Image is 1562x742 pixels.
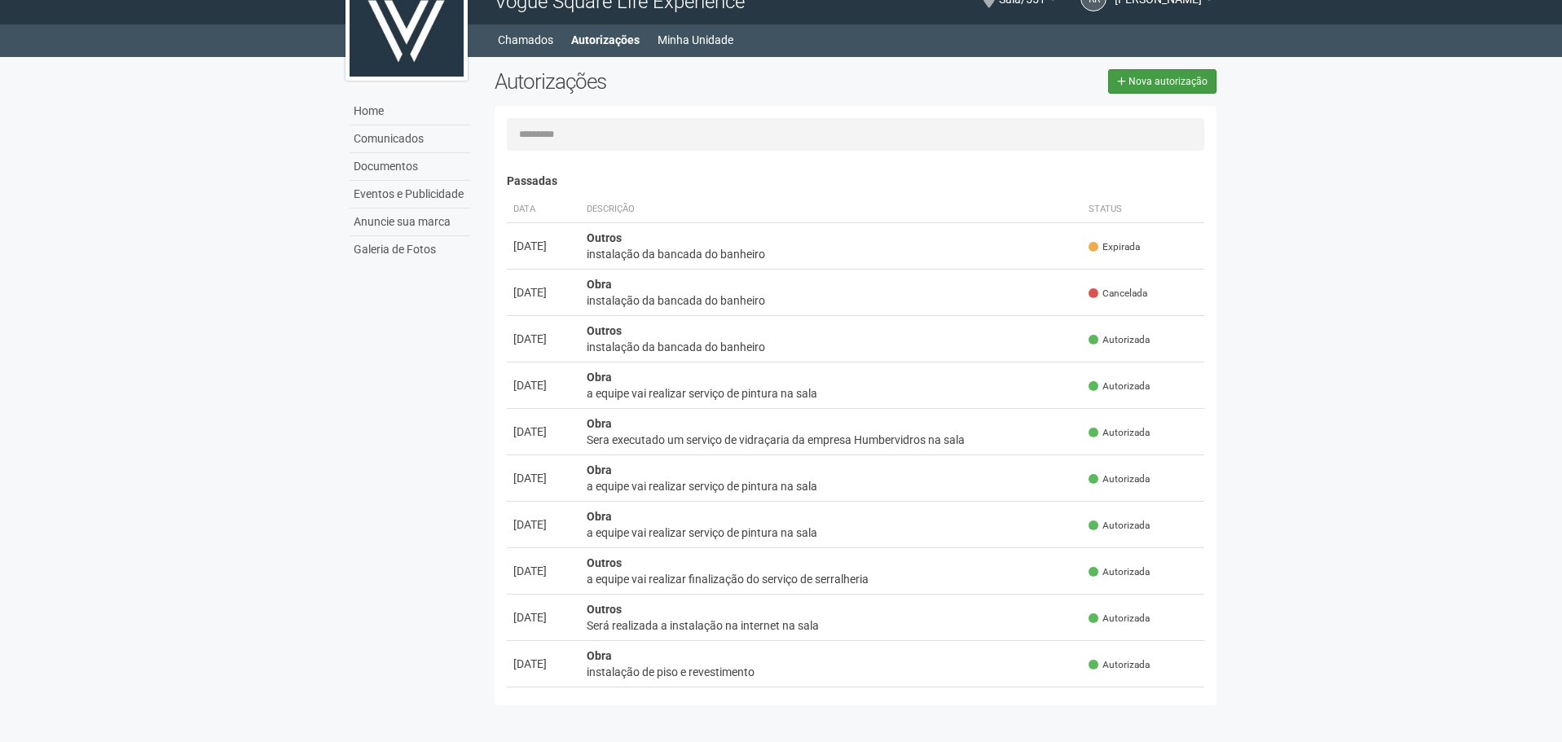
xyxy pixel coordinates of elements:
[587,417,612,430] strong: Obra
[587,246,1076,262] div: instalação da bancada do banheiro
[587,292,1076,309] div: instalação da bancada do banheiro
[1082,196,1204,223] th: Status
[587,478,1076,494] div: a equipe vai realizar serviço de pintura na sala
[1089,519,1150,533] span: Autorizada
[513,470,574,486] div: [DATE]
[513,424,574,440] div: [DATE]
[587,278,612,291] strong: Obra
[580,196,1083,223] th: Descrição
[1108,69,1217,94] a: Nova autorização
[1089,565,1150,579] span: Autorizada
[350,209,470,236] a: Anuncie sua marca
[513,284,574,301] div: [DATE]
[587,603,622,616] strong: Outros
[587,664,1076,680] div: instalação de piso e revestimento
[350,181,470,209] a: Eventos e Publicidade
[350,125,470,153] a: Comunicados
[1089,658,1150,672] span: Autorizada
[507,196,580,223] th: Data
[1129,76,1208,87] span: Nova autorização
[507,175,1205,187] h4: Passadas
[513,563,574,579] div: [DATE]
[1089,380,1150,393] span: Autorizada
[587,324,622,337] strong: Outros
[587,617,1076,634] div: Será realizada a instalação na internet na sala
[571,29,640,51] a: Autorizações
[587,339,1076,355] div: instalação da bancada do banheiro
[587,649,612,662] strong: Obra
[587,556,622,569] strong: Outros
[587,510,612,523] strong: Obra
[587,571,1076,587] div: a equipe vai realizar finalização do serviço de serralheria
[658,29,733,51] a: Minha Unidade
[587,231,622,244] strong: Outros
[350,98,470,125] a: Home
[498,29,553,51] a: Chamados
[1089,333,1150,347] span: Autorizada
[587,463,612,476] strong: Obra
[587,385,1076,402] div: a equipe vai realizar serviço de pintura na sala
[513,238,574,254] div: [DATE]
[350,153,470,181] a: Documentos
[513,516,574,533] div: [DATE]
[587,371,612,384] strong: Obra
[1089,472,1150,486] span: Autorizada
[513,609,574,626] div: [DATE]
[350,236,470,263] a: Galeria de Fotos
[1089,426,1150,440] span: Autorizada
[1089,240,1140,254] span: Expirada
[513,331,574,347] div: [DATE]
[1089,287,1147,301] span: Cancelada
[1089,612,1150,626] span: Autorizada
[587,525,1076,541] div: a equipe vai realizar serviço de pintura na sala
[587,432,1076,448] div: Sera executado um serviço de vidraçaria da empresa Humbervidros na sala
[513,377,574,393] div: [DATE]
[513,656,574,672] div: [DATE]
[495,69,843,94] h2: Autorizações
